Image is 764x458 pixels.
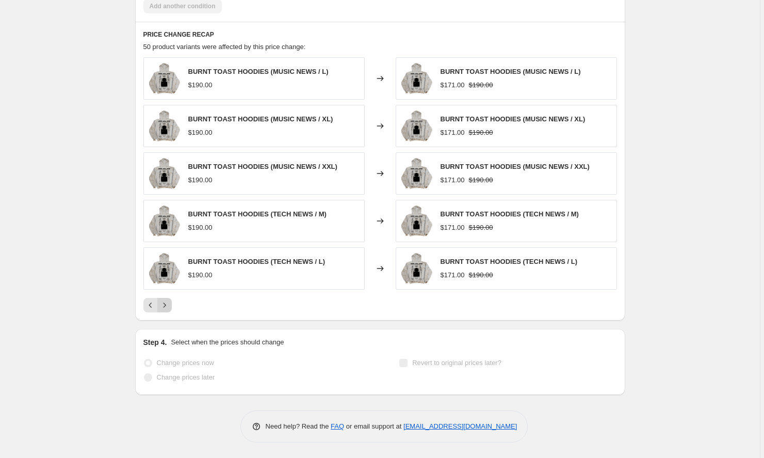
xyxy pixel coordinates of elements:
[401,253,432,284] img: BMNB_4eb634f6-363f-48b3-abce-35a4bb52982b_80x.png
[149,63,180,94] img: BMNB_4eb634f6-363f-48b3-abce-35a4bb52982b_80x.png
[469,223,493,233] strike: $190.00
[188,270,213,280] div: $190.00
[149,206,180,236] img: BMNB_4eb634f6-363f-48b3-abce-35a4bb52982b_80x.png
[188,128,213,138] div: $190.00
[143,43,306,51] span: 50 product variants were affected by this price change:
[469,270,493,280] strike: $190.00
[441,258,578,265] span: BURNT TOAST HOODIES (TECH NEWS / L)
[441,210,579,218] span: BURNT TOAST HOODIES (TECH NEWS / M)
[143,298,172,312] nav: Pagination
[149,158,180,189] img: BMNB_4eb634f6-363f-48b3-abce-35a4bb52982b_80x.png
[143,298,158,312] button: Previous
[149,110,180,141] img: BMNB_4eb634f6-363f-48b3-abce-35a4bb52982b_80x.png
[266,422,331,430] span: Need help? Read the
[188,258,326,265] span: BURNT TOAST HOODIES (TECH NEWS / L)
[469,80,493,90] strike: $190.00
[188,223,213,233] div: $190.00
[171,337,284,348] p: Select when the prices should change
[331,422,344,430] a: FAQ
[188,210,327,218] span: BURNT TOAST HOODIES (TECH NEWS / M)
[188,115,333,123] span: BURNT TOAST HOODIES (MUSIC NEWS / XL)
[401,63,432,94] img: BMNB_4eb634f6-363f-48b3-abce-35a4bb52982b_80x.png
[188,175,213,185] div: $190.00
[143,337,167,348] h2: Step 4.
[143,30,617,39] h6: PRICE CHANGE RECAP
[401,206,432,236] img: BMNB_4eb634f6-363f-48b3-abce-35a4bb52982b_80x.png
[401,158,432,189] img: BMNB_4eb634f6-363f-48b3-abce-35a4bb52982b_80x.png
[149,253,180,284] img: BMNB_4eb634f6-363f-48b3-abce-35a4bb52982b_80x.png
[441,163,590,170] span: BURNT TOAST HOODIES (MUSIC NEWS / XXL)
[188,80,213,90] div: $190.00
[469,175,493,185] strike: $190.00
[441,68,581,75] span: BURNT TOAST HOODIES (MUSIC NEWS / L)
[412,359,501,367] span: Revert to original prices later?
[157,373,215,381] span: Change prices later
[401,110,432,141] img: BMNB_4eb634f6-363f-48b3-abce-35a4bb52982b_80x.png
[403,422,517,430] a: [EMAIL_ADDRESS][DOMAIN_NAME]
[441,223,465,233] div: $171.00
[188,68,329,75] span: BURNT TOAST HOODIES (MUSIC NEWS / L)
[469,128,493,138] strike: $190.00
[441,270,465,280] div: $171.00
[157,298,172,312] button: Next
[188,163,337,170] span: BURNT TOAST HOODIES (MUSIC NEWS / XXL)
[344,422,403,430] span: or email support at
[441,115,586,123] span: BURNT TOAST HOODIES (MUSIC NEWS / XL)
[157,359,214,367] span: Change prices now
[441,175,465,185] div: $171.00
[441,80,465,90] div: $171.00
[441,128,465,138] div: $171.00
